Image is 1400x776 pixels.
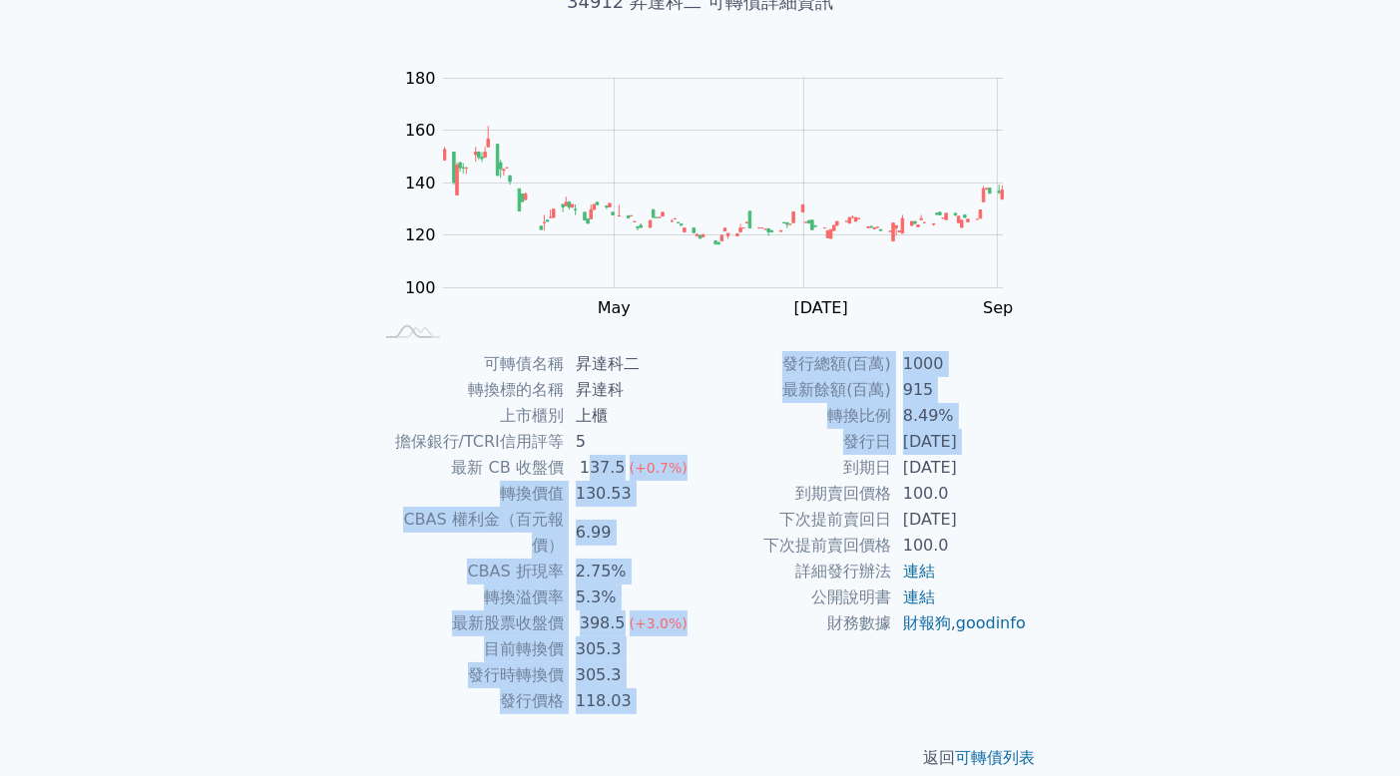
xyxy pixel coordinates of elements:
[630,460,688,476] span: (+0.7%)
[373,584,564,610] td: 轉換溢價率
[373,481,564,507] td: 轉換價值
[373,610,564,636] td: 最新股票收盤價
[891,481,1028,507] td: 100.0
[373,351,564,377] td: 可轉債名稱
[395,69,1034,317] g: Chart
[564,662,700,688] td: 305.3
[373,507,564,559] td: CBAS 權利金（百元報價）
[891,403,1028,429] td: 8.49%
[700,559,891,584] td: 詳細發行辦法
[564,377,700,403] td: 昇達科
[405,278,436,297] tspan: 100
[405,174,436,193] tspan: 140
[373,377,564,403] td: 轉換標的名稱
[576,610,630,636] div: 398.5
[405,121,436,140] tspan: 160
[700,403,891,429] td: 轉換比例
[373,688,564,714] td: 發行價格
[564,481,700,507] td: 130.53
[956,748,1036,767] a: 可轉債列表
[891,533,1028,559] td: 100.0
[373,429,564,455] td: 擔保銀行/TCRI信用評等
[891,507,1028,533] td: [DATE]
[564,636,700,662] td: 305.3
[700,455,891,481] td: 到期日
[983,298,1013,317] tspan: Sep
[700,533,891,559] td: 下次提前賣回價格
[598,298,631,317] tspan: May
[576,455,630,481] div: 137.5
[564,559,700,584] td: 2.75%
[891,377,1028,403] td: 915
[891,455,1028,481] td: [DATE]
[373,662,564,688] td: 發行時轉換價
[564,507,700,559] td: 6.99
[700,507,891,533] td: 下次提前賣回日
[700,584,891,610] td: 公開說明書
[564,403,700,429] td: 上櫃
[564,688,700,714] td: 118.03
[373,455,564,481] td: 最新 CB 收盤價
[373,636,564,662] td: 目前轉換價
[891,610,1028,636] td: ,
[630,615,688,631] span: (+3.0%)
[956,613,1026,632] a: goodinfo
[405,69,436,88] tspan: 180
[349,746,1052,770] p: 返回
[794,298,848,317] tspan: [DATE]
[564,429,700,455] td: 5
[891,351,1028,377] td: 1000
[700,610,891,636] td: 財務數據
[891,429,1028,455] td: [DATE]
[700,429,891,455] td: 發行日
[903,587,935,606] a: 連結
[373,403,564,429] td: 上市櫃別
[700,481,891,507] td: 到期賣回價格
[564,584,700,610] td: 5.3%
[564,351,700,377] td: 昇達科二
[700,377,891,403] td: 最新餘額(百萬)
[903,562,935,581] a: 連結
[373,559,564,584] td: CBAS 折現率
[700,351,891,377] td: 發行總額(百萬)
[903,613,951,632] a: 財報狗
[405,225,436,244] tspan: 120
